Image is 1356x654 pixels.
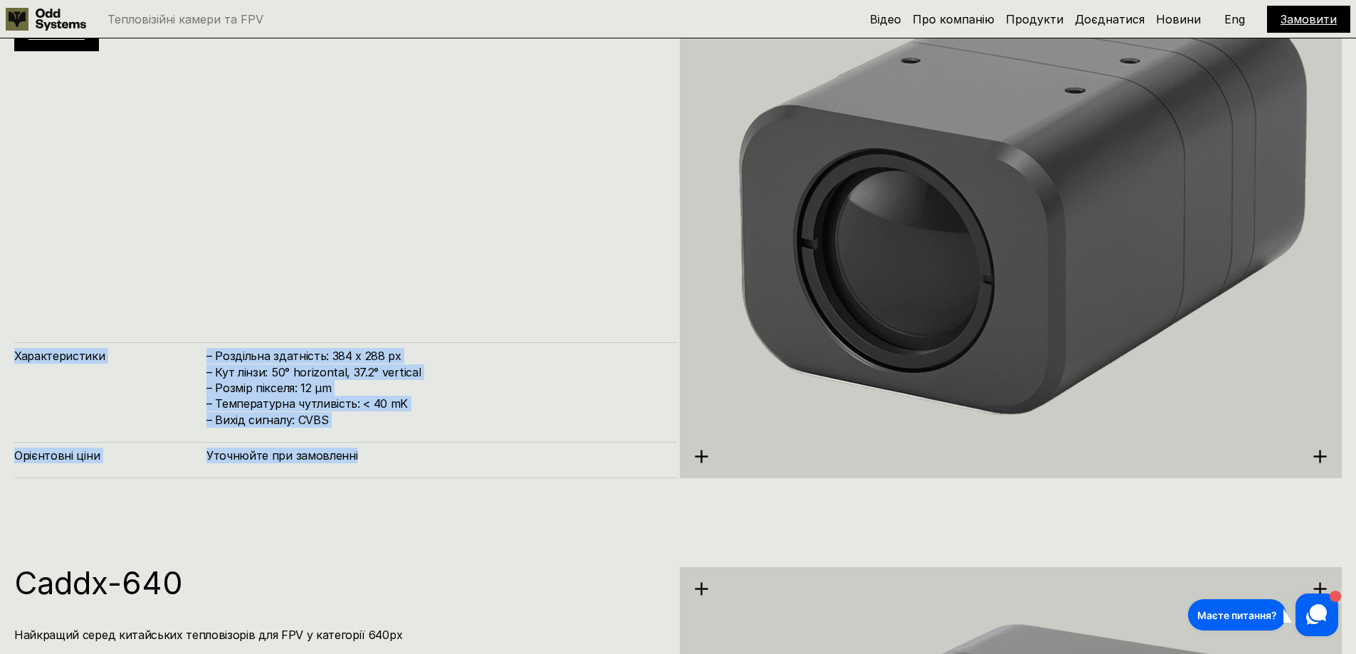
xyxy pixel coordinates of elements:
h4: Уточнюйте при замовленні [206,448,663,463]
a: Новини [1156,12,1201,26]
p: Тепловізійні камери та FPV [107,14,263,25]
h4: Характеристики [14,348,206,364]
a: Доєднатися [1075,12,1145,26]
p: Eng [1224,14,1245,25]
a: Про компанію [913,12,994,26]
a: Продукти [1006,12,1063,26]
h4: Найкращий серед китайських тепловізорів для FPV у категорії 640px [14,627,663,643]
iframe: HelpCrunch [1184,590,1342,640]
h4: Орієнтовні ціни [14,448,206,463]
a: Замовити [1281,12,1337,26]
h1: Caddx-640 [14,567,663,598]
h4: – Роздільна здатність: 384 x 288 px – Кут лінзи: 50° horizontal, 37.2° vertical – Розмір пікселя:... [206,348,663,428]
a: Відео [870,12,901,26]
